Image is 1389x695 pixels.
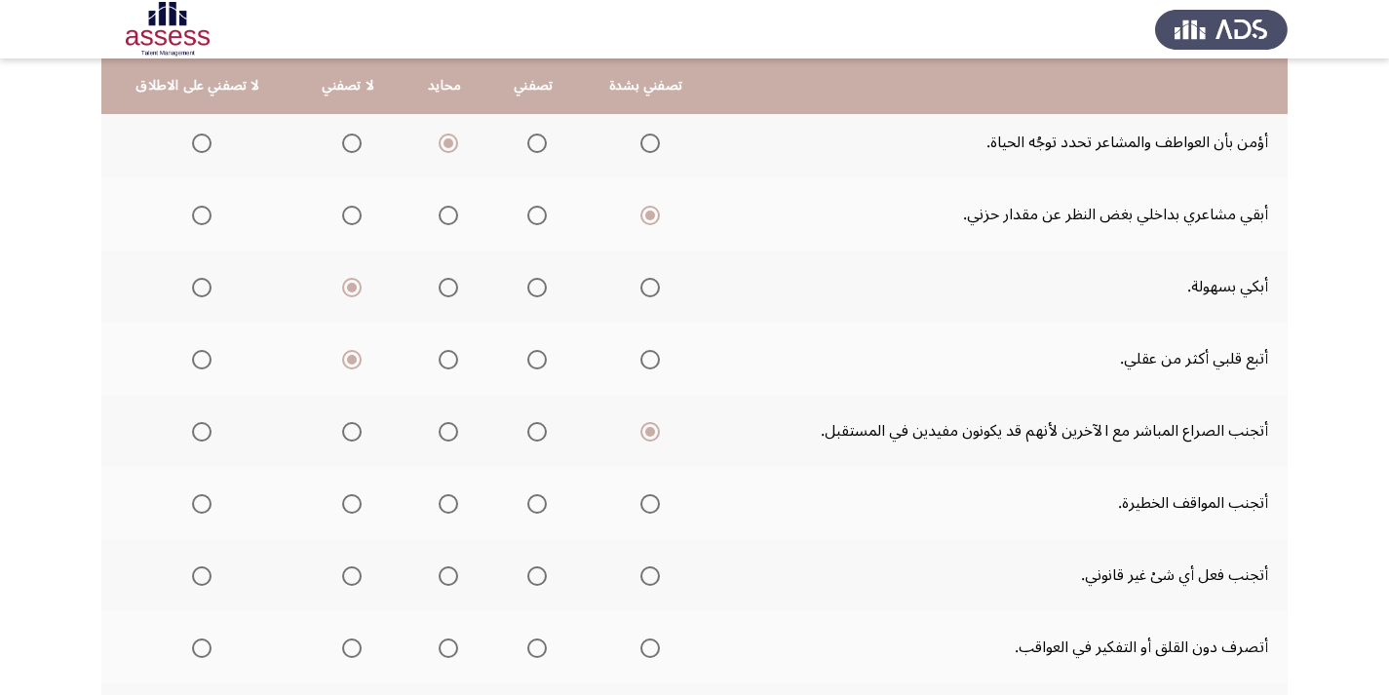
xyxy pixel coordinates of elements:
[334,270,362,303] mat-radio-group: Select an option
[334,126,362,159] mat-radio-group: Select an option
[633,486,660,520] mat-radio-group: Select an option
[334,414,362,447] mat-radio-group: Select an option
[184,414,212,447] mat-radio-group: Select an option
[633,198,660,231] mat-radio-group: Select an option
[520,414,547,447] mat-radio-group: Select an option
[101,2,234,57] img: Assessment logo of Emotional Intelligence Assessment - THL
[431,486,458,520] mat-radio-group: Select an option
[184,198,212,231] mat-radio-group: Select an option
[431,198,458,231] mat-radio-group: Select an option
[184,270,212,303] mat-radio-group: Select an option
[713,539,1288,611] td: أتجنب فعل أي شىْ غير قانوني.
[520,126,547,159] mat-radio-group: Select an option
[633,559,660,592] mat-radio-group: Select an option
[520,559,547,592] mat-radio-group: Select an option
[184,486,212,520] mat-radio-group: Select an option
[520,342,547,375] mat-radio-group: Select an option
[713,106,1288,178] td: أؤمن بأن العواطف والمشاعر تحدد توجُه الحياة.
[334,342,362,375] mat-radio-group: Select an option
[633,414,660,447] mat-radio-group: Select an option
[713,178,1288,251] td: أبقي مشاعري بداخلي بغض النظر عن مقدار حزني.
[520,198,547,231] mat-radio-group: Select an option
[431,342,458,375] mat-radio-group: Select an option
[633,631,660,664] mat-radio-group: Select an option
[713,251,1288,323] td: أبكي بسهولة.
[184,559,212,592] mat-radio-group: Select an option
[520,270,547,303] mat-radio-group: Select an option
[101,58,294,114] th: لا تصفني على الاطلاق
[487,58,580,114] th: تصفني
[334,198,362,231] mat-radio-group: Select an option
[334,631,362,664] mat-radio-group: Select an option
[431,270,458,303] mat-radio-group: Select an option
[402,58,487,114] th: محايد
[580,58,713,114] th: تصفني بشدة
[184,342,212,375] mat-radio-group: Select an option
[713,467,1288,539] td: أتجنب المواقف الخطيرة.
[334,486,362,520] mat-radio-group: Select an option
[520,486,547,520] mat-radio-group: Select an option
[184,631,212,664] mat-radio-group: Select an option
[633,270,660,303] mat-radio-group: Select an option
[294,58,403,114] th: لا تصفني
[431,126,458,159] mat-radio-group: Select an option
[713,323,1288,395] td: أتبع قلبي أكثر من عقلي.
[633,342,660,375] mat-radio-group: Select an option
[713,395,1288,467] td: أتجنب الصراع المباشر مع الآخرين لأنهم قد يكونون مفيدين في المستقبل.
[713,611,1288,683] td: أتصرف دون القلق أو التفكير في العواقب.
[431,414,458,447] mat-radio-group: Select an option
[431,631,458,664] mat-radio-group: Select an option
[334,559,362,592] mat-radio-group: Select an option
[1155,2,1288,57] img: Assess Talent Management logo
[633,126,660,159] mat-radio-group: Select an option
[431,559,458,592] mat-radio-group: Select an option
[184,126,212,159] mat-radio-group: Select an option
[520,631,547,664] mat-radio-group: Select an option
